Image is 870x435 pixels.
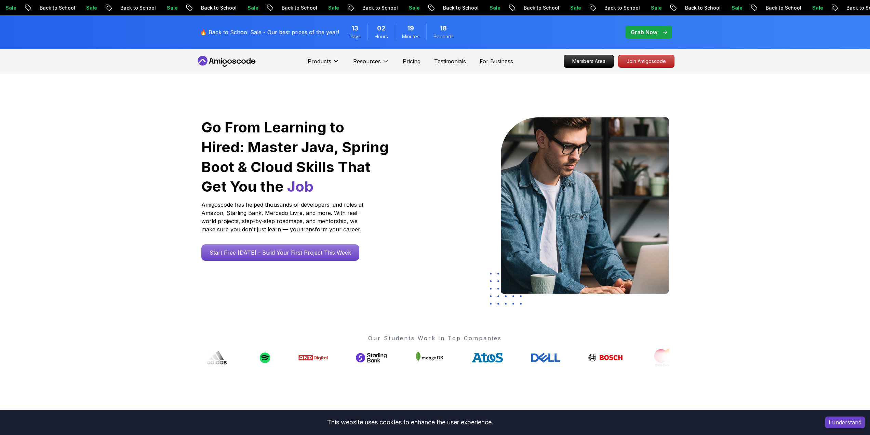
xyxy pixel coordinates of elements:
span: 18 Seconds [440,24,447,33]
span: Minutes [402,33,419,40]
span: Seconds [433,33,454,40]
p: Sale [477,4,499,11]
p: Join Amigoscode [618,55,674,67]
button: Resources [353,57,389,71]
span: Days [349,33,361,40]
a: For Business [480,57,513,65]
p: Sale [558,4,579,11]
p: Back to School [511,4,558,11]
p: Products [308,57,331,65]
p: Back to School [350,4,396,11]
p: Back to School [108,4,154,11]
p: Members Area [564,55,614,67]
a: Pricing [403,57,420,65]
p: Back to School [753,4,800,11]
p: Sale [638,4,660,11]
span: Hours [375,33,388,40]
p: Back to School [672,4,719,11]
p: Back to School [269,4,316,11]
p: Back to School [188,4,235,11]
p: Back to School [27,4,73,11]
div: This website uses cookies to enhance the user experience. [5,415,815,430]
button: Accept cookies [825,417,865,428]
p: Sale [154,4,176,11]
p: 🔥 Back to School Sale - Our best prices of the year! [200,28,339,36]
p: Our Students Work in Top Companies [201,334,669,342]
p: Resources [353,57,381,65]
p: Grab Now [631,28,657,36]
span: Job [287,178,313,195]
p: Sale [235,4,257,11]
a: Join Amigoscode [618,55,674,68]
a: Testimonials [434,57,466,65]
span: 13 Days [351,24,358,33]
span: 2 Hours [377,24,385,33]
a: Start Free [DATE] - Build Your First Project This Week [201,244,359,261]
p: Sale [800,4,821,11]
p: Sale [316,4,337,11]
a: Members Area [564,55,614,68]
span: 19 Minutes [407,24,414,33]
img: hero [501,117,669,294]
p: Back to School [592,4,638,11]
h1: Go From Learning to Hired: Master Java, Spring Boot & Cloud Skills That Get You the [201,117,390,196]
p: Back to School [430,4,477,11]
p: Sale [73,4,95,11]
p: Amigoscode has helped thousands of developers land roles at Amazon, Starling Bank, Mercado Livre,... [201,201,365,233]
p: Sale [719,4,741,11]
p: Sale [396,4,418,11]
button: Products [308,57,339,71]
